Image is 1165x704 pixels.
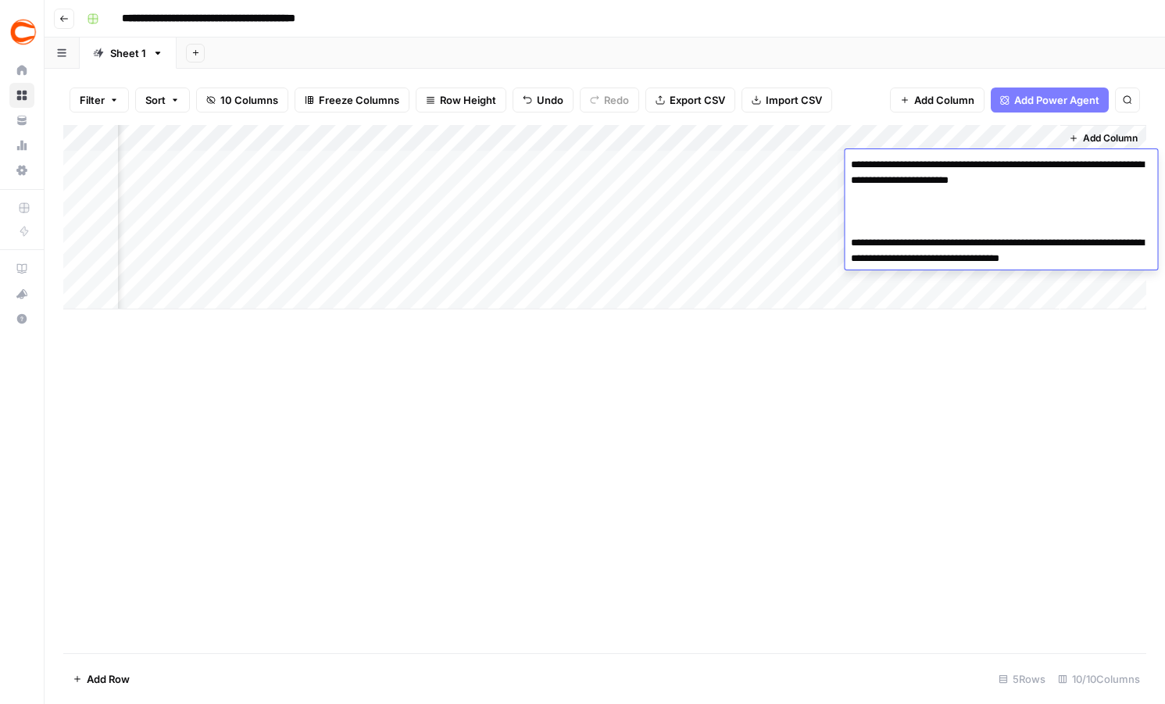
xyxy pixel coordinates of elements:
[580,88,639,113] button: Redo
[513,88,574,113] button: Undo
[992,666,1052,691] div: 5 Rows
[914,92,974,108] span: Add Column
[742,88,832,113] button: Import CSV
[9,256,34,281] a: AirOps Academy
[604,92,629,108] span: Redo
[440,92,496,108] span: Row Height
[1014,92,1099,108] span: Add Power Agent
[87,671,130,687] span: Add Row
[645,88,735,113] button: Export CSV
[537,92,563,108] span: Undo
[196,88,288,113] button: 10 Columns
[1052,666,1146,691] div: 10/10 Columns
[9,281,34,306] button: What's new?
[70,88,129,113] button: Filter
[63,666,139,691] button: Add Row
[9,58,34,83] a: Home
[319,92,399,108] span: Freeze Columns
[890,88,985,113] button: Add Column
[110,45,146,61] div: Sheet 1
[9,158,34,183] a: Settings
[145,92,166,108] span: Sort
[1083,131,1138,145] span: Add Column
[220,92,278,108] span: 10 Columns
[9,83,34,108] a: Browse
[670,92,725,108] span: Export CSV
[80,38,177,69] a: Sheet 1
[766,92,822,108] span: Import CSV
[10,282,34,306] div: What's new?
[9,133,34,158] a: Usage
[1063,128,1144,148] button: Add Column
[295,88,409,113] button: Freeze Columns
[9,18,38,46] img: Covers Logo
[416,88,506,113] button: Row Height
[9,306,34,331] button: Help + Support
[991,88,1109,113] button: Add Power Agent
[135,88,190,113] button: Sort
[9,108,34,133] a: Your Data
[80,92,105,108] span: Filter
[9,13,34,52] button: Workspace: Covers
